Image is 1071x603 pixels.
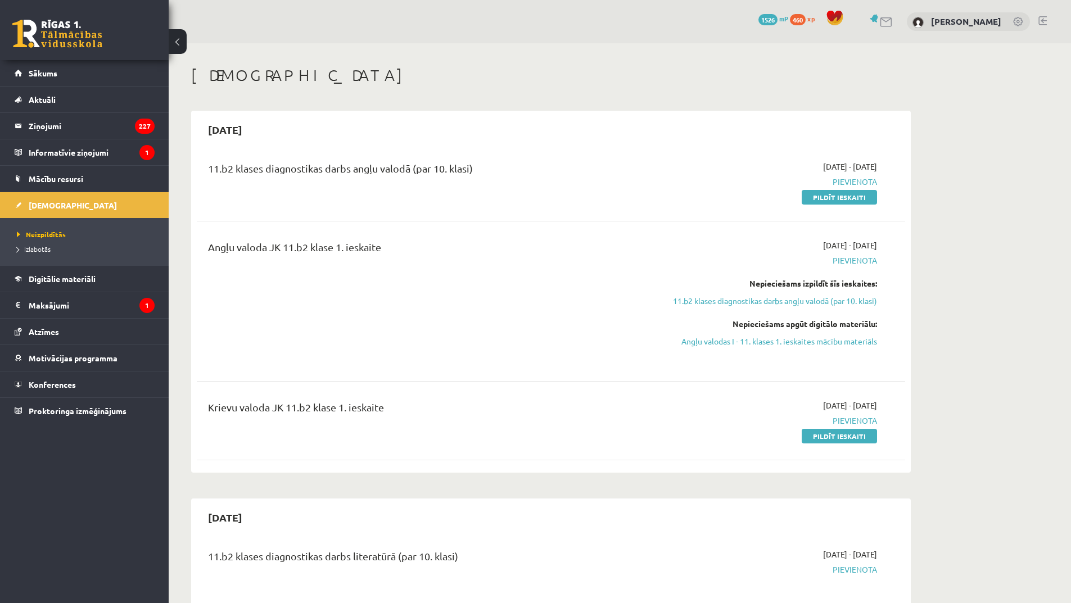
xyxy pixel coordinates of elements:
span: 460 [790,14,806,25]
a: [PERSON_NAME] [931,16,1001,27]
div: 11.b2 klases diagnostikas darbs angļu valodā (par 10. klasi) [208,161,648,182]
span: mP [779,14,788,23]
span: [DEMOGRAPHIC_DATA] [29,200,117,210]
span: Atzīmes [29,327,59,337]
div: Krievu valoda JK 11.b2 klase 1. ieskaite [208,400,648,420]
a: Rīgas 1. Tālmācības vidusskola [12,20,102,48]
span: Konferences [29,379,76,389]
a: 460 xp [790,14,820,23]
i: 1 [139,298,155,313]
div: Nepieciešams apgūt digitālo materiālu: [665,318,877,330]
a: Maksājumi1 [15,292,155,318]
span: xp [807,14,815,23]
a: Informatīvie ziņojumi1 [15,139,155,165]
span: Pievienota [665,255,877,266]
a: Neizpildītās [17,229,157,239]
div: 11.b2 klases diagnostikas darbs literatūrā (par 10. klasi) [208,548,648,569]
span: Pievienota [665,176,877,188]
span: Digitālie materiāli [29,274,96,284]
span: Motivācijas programma [29,353,118,363]
span: [DATE] - [DATE] [823,239,877,251]
legend: Maksājumi [29,292,155,318]
a: Pildīt ieskaiti [802,429,877,443]
span: [DATE] - [DATE] [823,400,877,411]
a: [DEMOGRAPHIC_DATA] [15,192,155,218]
a: Sākums [15,60,155,86]
span: [DATE] - [DATE] [823,161,877,173]
a: 1526 mP [758,14,788,23]
i: 1 [139,145,155,160]
a: Aktuāli [15,87,155,112]
h1: [DEMOGRAPHIC_DATA] [191,66,911,85]
legend: Ziņojumi [29,113,155,139]
a: Digitālie materiāli [15,266,155,292]
h2: [DATE] [197,504,254,531]
span: Aktuāli [29,94,56,105]
legend: Informatīvie ziņojumi [29,139,155,165]
img: Pēteris Kubiļus [912,17,924,28]
h2: [DATE] [197,116,254,143]
a: Izlabotās [17,244,157,254]
span: 1526 [758,14,778,25]
span: Proktoringa izmēģinājums [29,406,126,416]
span: Pievienota [665,415,877,427]
a: 11.b2 klases diagnostikas darbs angļu valodā (par 10. klasi) [665,295,877,307]
a: Ziņojumi227 [15,113,155,139]
a: Motivācijas programma [15,345,155,371]
span: Sākums [29,68,57,78]
span: Izlabotās [17,244,51,253]
span: [DATE] - [DATE] [823,548,877,560]
a: Mācību resursi [15,166,155,192]
span: Pievienota [665,564,877,575]
span: Neizpildītās [17,230,66,239]
a: Konferences [15,371,155,397]
i: 227 [135,119,155,134]
span: Mācību resursi [29,174,83,184]
a: Angļu valodas I - 11. klases 1. ieskaites mācību materiāls [665,335,877,347]
a: Proktoringa izmēģinājums [15,398,155,424]
div: Angļu valoda JK 11.b2 klase 1. ieskaite [208,239,648,260]
div: Nepieciešams izpildīt šīs ieskaites: [665,278,877,289]
a: Atzīmes [15,319,155,344]
a: Pildīt ieskaiti [802,190,877,205]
